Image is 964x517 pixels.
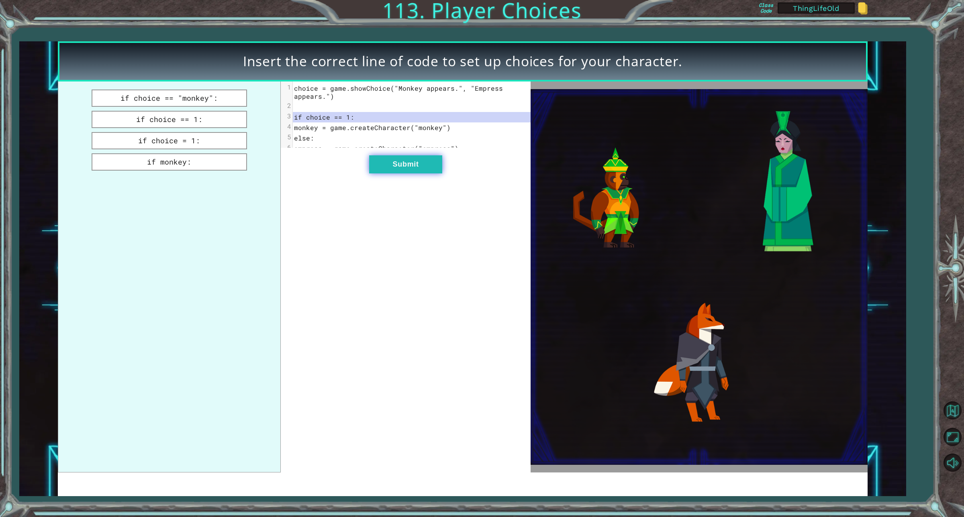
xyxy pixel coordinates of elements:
button: Submit [369,155,442,173]
button: if choice == "monkey": [92,90,247,107]
button: Maximize Browser [941,425,964,448]
span: else: [294,134,314,142]
img: Interactive Art [531,89,868,465]
span: monkey = game.createCharacter("monkey") [294,123,451,132]
div: 4 [281,122,292,130]
img: Copy class code [858,2,868,14]
label: Class Code [758,2,774,14]
button: Back to Map [941,399,964,422]
div: 1 [281,83,292,91]
button: Mute [941,451,964,474]
div: 3 [281,112,292,120]
span: choice = game.showChoice("Monkey appears.", "Empress appears.") [294,84,507,100]
a: Back to Map [941,397,964,424]
button: if choice == 1: [92,111,247,128]
button: if monkey: [92,153,247,171]
span: empress = game.createCharacter("empress") [294,144,459,153]
div: 2 [281,102,292,110]
span: if choice == 1: [294,113,354,121]
span: Insert the correct line of code to set up choices for your character. [243,52,683,71]
div: 5 [281,133,292,141]
div: 6 [281,143,292,151]
button: if choice = 1: [92,132,247,149]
